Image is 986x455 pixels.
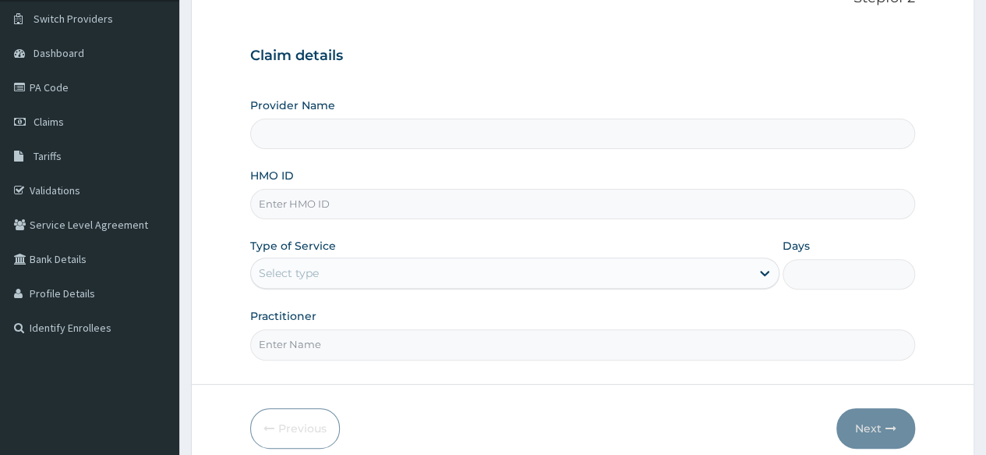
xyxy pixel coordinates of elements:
[250,98,335,113] label: Provider Name
[34,46,84,60] span: Dashboard
[836,408,915,449] button: Next
[250,48,915,65] h3: Claim details
[250,408,340,449] button: Previous
[250,308,316,324] label: Practitioner
[34,115,64,129] span: Claims
[250,168,294,183] label: HMO ID
[34,12,113,26] span: Switch Providers
[250,238,336,254] label: Type of Service
[250,329,915,360] input: Enter Name
[34,149,62,163] span: Tariffs
[259,265,319,281] div: Select type
[250,189,915,219] input: Enter HMO ID
[783,238,810,254] label: Days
